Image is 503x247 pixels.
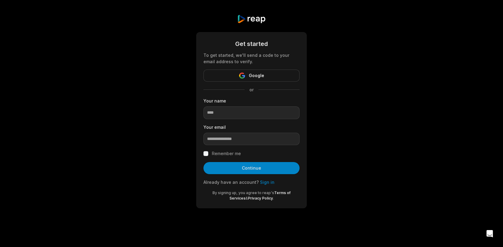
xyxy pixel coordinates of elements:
span: . [273,196,274,200]
span: Already have an account? [203,180,259,185]
button: Continue [203,162,300,174]
span: or [245,86,258,93]
label: Your name [203,98,300,104]
a: Privacy Policy [248,196,273,200]
button: Google [203,70,300,82]
a: Sign in [260,180,274,185]
div: Get started [203,39,300,48]
div: Open Intercom Messenger [482,226,497,241]
span: & [245,196,248,200]
span: Google [249,72,264,79]
div: To get started, we'll send a code to your email address to verify. [203,52,300,65]
label: Your email [203,124,300,130]
label: Remember me [212,150,241,157]
img: reap [237,15,266,24]
span: By signing up, you agree to reap's [213,190,274,195]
